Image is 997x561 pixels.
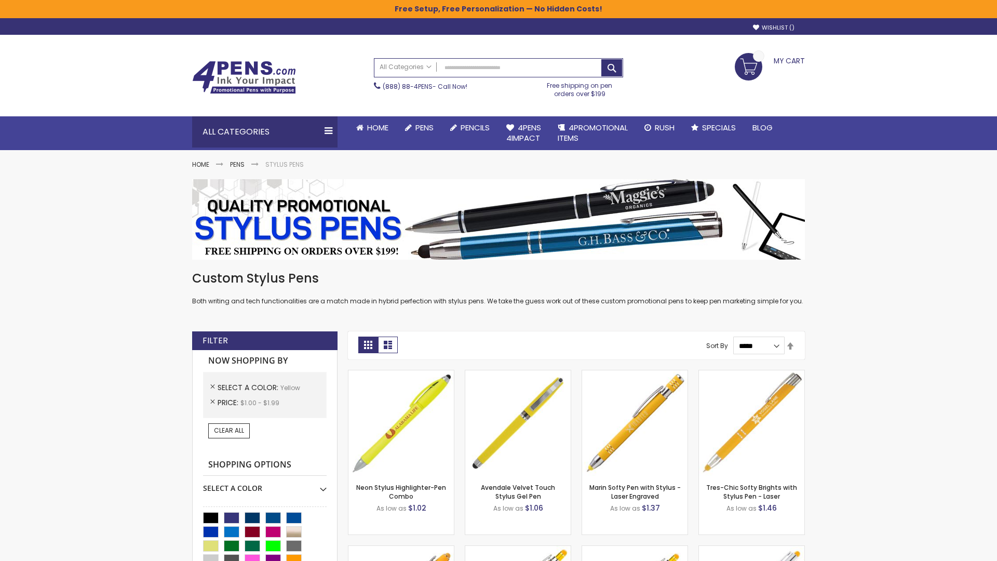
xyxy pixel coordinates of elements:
[636,116,683,139] a: Rush
[699,545,804,554] a: Tres-Chic Softy with Stylus Top Pen - ColorJet-Yellow
[582,370,688,476] img: Marin Softy Pen with Stylus - Laser Engraved-Yellow
[582,370,688,379] a: Marin Softy Pen with Stylus - Laser Engraved-Yellow
[702,122,736,133] span: Specials
[683,116,744,139] a: Specials
[699,370,804,476] img: Tres-Chic Softy Brights with Stylus Pen - Laser-Yellow
[498,116,549,150] a: 4Pens4impact
[203,350,327,372] strong: Now Shopping by
[192,179,805,260] img: Stylus Pens
[610,504,640,513] span: As low as
[348,116,397,139] a: Home
[374,59,437,76] a: All Categories
[203,476,327,493] div: Select A Color
[752,122,773,133] span: Blog
[655,122,675,133] span: Rush
[348,370,454,379] a: Neon Stylus Highlighter-Pen Combo-Yellow
[461,122,490,133] span: Pencils
[218,397,240,408] span: Price
[589,483,681,500] a: Marin Softy Pen with Stylus - Laser Engraved
[214,426,244,435] span: Clear All
[358,337,378,353] strong: Grid
[481,483,555,500] a: Avendale Velvet Touch Stylus Gel Pen
[203,335,228,346] strong: Filter
[192,270,805,306] div: Both writing and tech functionalities are a match made in hybrid perfection with stylus pens. We ...
[465,545,571,554] a: Phoenix Softy Brights with Stylus Pen - Laser-Yellow
[192,61,296,94] img: 4Pens Custom Pens and Promotional Products
[280,383,300,392] span: Yellow
[506,122,541,143] span: 4Pens 4impact
[383,82,467,91] span: - Call Now!
[706,483,797,500] a: Tres-Chic Softy Brights with Stylus Pen - Laser
[525,503,543,513] span: $1.06
[376,504,407,513] span: As low as
[367,122,388,133] span: Home
[465,370,571,476] img: Avendale Velvet Touch Stylus Gel Pen-Yellow
[383,82,433,91] a: (888) 88-4PENS
[380,63,432,71] span: All Categories
[536,77,624,98] div: Free shipping on pen orders over $199
[699,370,804,379] a: Tres-Chic Softy Brights with Stylus Pen - Laser-Yellow
[753,24,794,32] a: Wishlist
[397,116,442,139] a: Pens
[192,160,209,169] a: Home
[218,382,280,393] span: Select A Color
[192,270,805,287] h1: Custom Stylus Pens
[265,160,304,169] strong: Stylus Pens
[493,504,523,513] span: As low as
[744,116,781,139] a: Blog
[356,483,446,500] a: Neon Stylus Highlighter-Pen Combo
[442,116,498,139] a: Pencils
[706,341,728,350] label: Sort By
[230,160,245,169] a: Pens
[240,398,279,407] span: $1.00 - $1.99
[642,503,660,513] span: $1.37
[726,504,757,513] span: As low as
[558,122,628,143] span: 4PROMOTIONAL ITEMS
[348,370,454,476] img: Neon Stylus Highlighter-Pen Combo-Yellow
[208,423,250,438] a: Clear All
[348,545,454,554] a: Ellipse Softy Brights with Stylus Pen - Laser-Yellow
[549,116,636,150] a: 4PROMOTIONALITEMS
[758,503,777,513] span: $1.46
[465,370,571,379] a: Avendale Velvet Touch Stylus Gel Pen-Yellow
[192,116,338,148] div: All Categories
[408,503,426,513] span: $1.02
[415,122,434,133] span: Pens
[203,454,327,476] strong: Shopping Options
[582,545,688,554] a: Phoenix Softy Brights Gel with Stylus Pen - Laser-Yellow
